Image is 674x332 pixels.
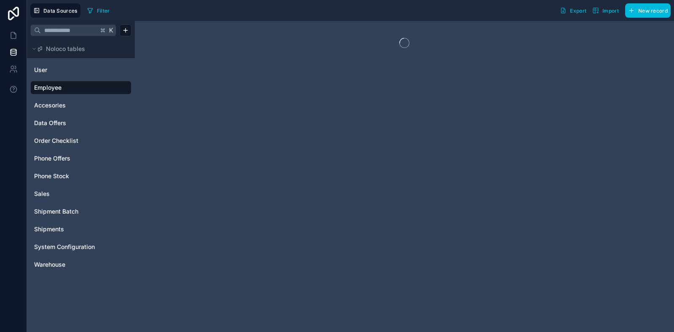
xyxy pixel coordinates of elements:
[30,99,131,112] div: Accesories
[34,260,126,269] a: Warehouse
[638,8,668,14] span: New record
[34,83,62,92] span: Employee
[34,101,66,110] span: Accesories
[34,243,126,251] a: System Configuration
[30,134,131,147] div: Order Checklist
[34,101,126,110] a: Accesories
[570,8,586,14] span: Export
[625,3,671,18] button: New record
[46,45,85,53] span: Noloco tables
[30,81,131,94] div: Employee
[34,207,126,216] a: Shipment Batch
[602,8,619,14] span: Import
[34,243,95,251] span: System Configuration
[34,225,64,233] span: Shipments
[34,172,69,180] span: Phone Stock
[34,119,126,127] a: Data Offers
[30,240,131,254] div: System Configuration
[30,152,131,165] div: Phone Offers
[43,8,78,14] span: Data Sources
[30,205,131,218] div: Shipment Batch
[97,8,110,14] span: Filter
[622,3,671,18] a: New record
[30,116,131,130] div: Data Offers
[30,169,131,183] div: Phone Stock
[557,3,589,18] button: Export
[30,258,131,271] div: Warehouse
[34,137,126,145] a: Order Checklist
[34,119,66,127] span: Data Offers
[34,66,126,74] a: User
[34,172,126,180] a: Phone Stock
[30,222,131,236] div: Shipments
[34,154,126,163] a: Phone Offers
[34,190,50,198] span: Sales
[30,3,80,18] button: Data Sources
[34,154,70,163] span: Phone Offers
[589,3,622,18] button: Import
[84,4,113,17] button: Filter
[34,207,78,216] span: Shipment Batch
[108,27,114,33] span: K
[30,63,131,77] div: User
[34,137,78,145] span: Order Checklist
[34,190,126,198] a: Sales
[30,187,131,201] div: Sales
[34,83,126,92] a: Employee
[34,260,65,269] span: Warehouse
[30,43,126,55] button: Noloco tables
[34,225,126,233] a: Shipments
[34,66,47,74] span: User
